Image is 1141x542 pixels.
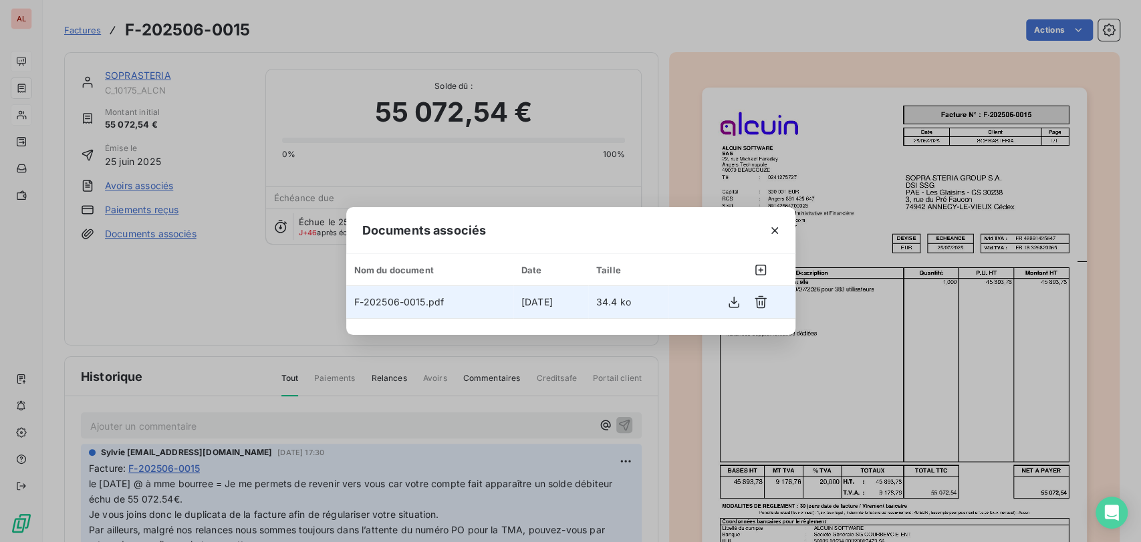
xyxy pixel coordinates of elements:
[1096,497,1128,529] div: Open Intercom Messenger
[596,296,631,307] span: 34.4 ko
[362,221,487,239] span: Documents associés
[354,296,445,307] span: F-202506-0015.pdf
[521,265,580,275] div: Date
[354,265,505,275] div: Nom du document
[521,296,553,307] span: [DATE]
[596,265,660,275] div: Taille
